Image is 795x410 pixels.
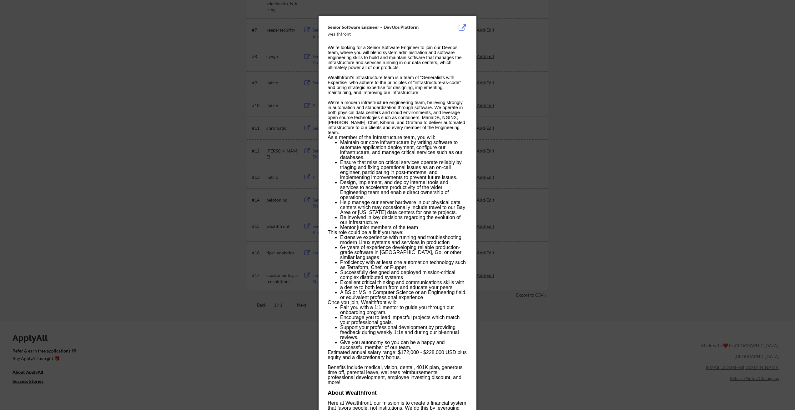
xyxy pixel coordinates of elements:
li: Proficiency with at least one automation technology such as Terraform, Chef, or Puppet [340,260,467,270]
span: Wealthfront’s Infrastructure team is a team of “Generalists with Expertise” who adhere to the pri... [328,75,461,95]
li: Successfully designed and deployed mission-critical complex distributed systems [340,270,467,280]
div: wealthfront [328,31,436,37]
div: Benefits include medical, vision, dental, 401K plan, generous time off, parental leave, wellness ... [328,365,467,385]
li: Support your professional development by providing feedback during weekly 1:1s and during our bi-... [340,325,467,340]
span: We’re looking for a Senior Software Engineer to join our Devops team, where you will blend system... [328,45,462,70]
div: Senior Software Engineer – DevOps Platform [328,24,436,30]
span: We're a modern infrastructure engineering team, believing strongly in automation and standardizat... [328,100,465,135]
li: Maintain our core infrastructure by writing software to automate application deployment, configur... [340,140,467,160]
li: Extensive experience with running and troubleshooting modern Linux systems and services in produc... [340,235,467,245]
li: 6+ years of experience developing reliable production-grade software in [GEOGRAPHIC_DATA], Go, or... [340,245,467,260]
li: Ensure that mission critical services operate reliably by triaging and fixing operational issues ... [340,160,467,180]
h3: As a member of the Infrastructure team, you will: [328,135,467,140]
li: Be involved in key decisions regarding the evolution of our infrastructure [340,215,467,225]
h3: Once you join, Wealthfront will: [328,300,467,305]
li: A BS or MS in Computer Science or an Engineering field, or equivalent professional experience [340,290,467,300]
li: Excellent critical thinking and communications skills with a desire to both learn from and educat... [340,280,467,290]
li: Design, implement, and deploy internal tools and services to accelerate productivity of the wider... [340,180,467,200]
b: About Wealthfront [328,390,377,396]
li: Mentor junior members of the team [340,225,467,230]
div: Estimated annual salary range: $172,000 - $228,000 USD plus equity and a discretionary bonus. [328,350,467,360]
li: Give you autonomy so you can be a happy and successful member of our team. [340,340,467,350]
h3: This role could be a fit if you have: [328,230,467,235]
li: Help manage our server hardware in our physical data centers which may occasionally include trave... [340,200,467,215]
li: Encourage you to lead impactful projects which match your professional goals. [340,315,467,325]
li: Pair you with a 1:1 mentor to guide you through our onboarding program. [340,305,467,315]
